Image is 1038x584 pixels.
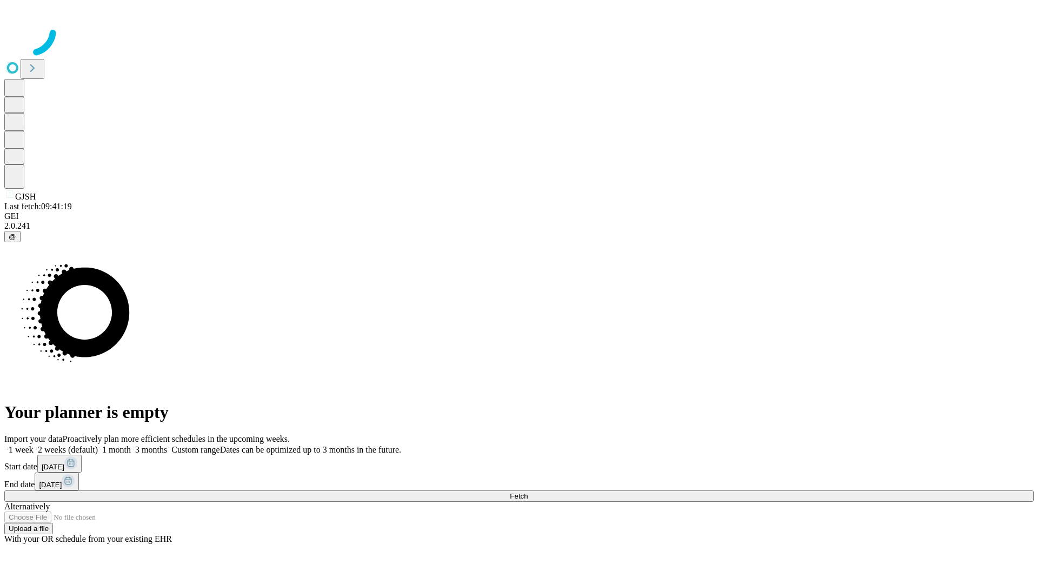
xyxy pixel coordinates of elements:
[171,445,219,454] span: Custom range
[4,534,172,543] span: With your OR schedule from your existing EHR
[4,202,72,211] span: Last fetch: 09:41:19
[9,445,34,454] span: 1 week
[4,211,1034,221] div: GEI
[63,434,290,443] span: Proactively plan more efficient schedules in the upcoming weeks.
[4,434,63,443] span: Import your data
[4,473,1034,490] div: End date
[4,502,50,511] span: Alternatively
[37,455,82,473] button: [DATE]
[220,445,401,454] span: Dates can be optimized up to 3 months in the future.
[4,523,53,534] button: Upload a file
[4,221,1034,231] div: 2.0.241
[42,463,64,471] span: [DATE]
[38,445,98,454] span: 2 weeks (default)
[15,192,36,201] span: GJSH
[135,445,167,454] span: 3 months
[4,455,1034,473] div: Start date
[4,231,21,242] button: @
[35,473,79,490] button: [DATE]
[4,490,1034,502] button: Fetch
[102,445,131,454] span: 1 month
[510,492,528,500] span: Fetch
[39,481,62,489] span: [DATE]
[9,233,16,241] span: @
[4,402,1034,422] h1: Your planner is empty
